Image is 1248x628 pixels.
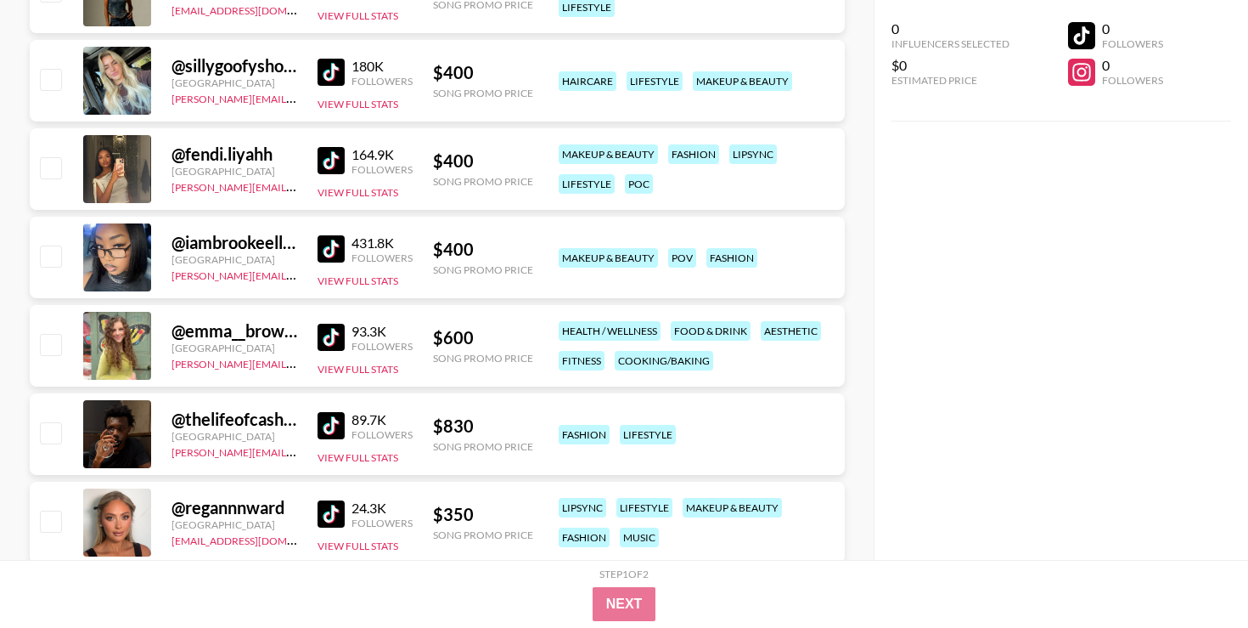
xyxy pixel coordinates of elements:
[171,232,297,253] div: @ iambrookeellison
[171,1,342,17] a: [EMAIL_ADDRESS][DOMAIN_NAME]
[171,443,503,459] a: [PERSON_NAME][EMAIL_ADDRESS][PERSON_NAME][DOMAIN_NAME]
[620,528,659,547] div: music
[433,529,533,541] div: Song Promo Price
[351,500,413,517] div: 24.3K
[615,351,713,371] div: cooking/baking
[351,411,413,428] div: 89.7K
[891,20,1009,37] div: 0
[318,540,398,552] button: View Full Stats
[616,498,672,518] div: lifestyle
[171,497,297,518] div: @ regannnward
[668,144,719,164] div: fashion
[351,517,413,529] div: Followers
[559,248,658,268] div: makeup & beauty
[729,144,777,164] div: lipsync
[891,57,1009,74] div: $0
[1102,74,1163,87] div: Followers
[620,425,676,444] div: lifestyle
[433,352,533,365] div: Song Promo Price
[351,428,413,441] div: Followers
[171,266,423,282] a: [PERSON_NAME][EMAIL_ADDRESS][DOMAIN_NAME]
[559,144,658,164] div: makeup & beauty
[318,274,398,287] button: View Full Stats
[318,186,398,199] button: View Full Stats
[433,175,533,188] div: Song Promo Price
[1163,543,1228,608] iframe: Drift Widget Chat Controller
[1102,57,1163,74] div: 0
[171,144,297,165] div: @ fendi.liyahh
[559,425,610,444] div: fashion
[559,174,615,194] div: lifestyle
[318,59,345,86] img: TikTok
[668,248,696,268] div: pov
[599,568,649,580] div: Step 1 of 2
[1102,20,1163,37] div: 0
[171,320,297,342] div: @ emma__brownnnn
[559,71,616,91] div: haircare
[706,248,757,268] div: fashion
[171,178,423,194] a: [PERSON_NAME][EMAIL_ADDRESS][DOMAIN_NAME]
[351,58,413,75] div: 180K
[351,75,413,88] div: Followers
[318,363,398,376] button: View Full Stats
[627,71,683,91] div: lifestyle
[693,71,792,91] div: makeup & beauty
[171,518,297,531] div: [GEOGRAPHIC_DATA]
[318,147,345,174] img: TikTok
[891,74,1009,87] div: Estimated Price
[625,174,653,194] div: poc
[891,37,1009,50] div: Influencers Selected
[171,342,297,354] div: [GEOGRAPHIC_DATA]
[171,89,503,105] a: [PERSON_NAME][EMAIL_ADDRESS][PERSON_NAME][DOMAIN_NAME]
[351,235,413,252] div: 431.8K
[171,165,297,178] div: [GEOGRAPHIC_DATA]
[318,501,345,528] img: TikTok
[171,354,423,371] a: [PERSON_NAME][EMAIL_ADDRESS][DOMAIN_NAME]
[1102,37,1163,50] div: Followers
[351,146,413,163] div: 164.9K
[433,440,533,453] div: Song Promo Price
[351,340,413,353] div: Followers
[318,98,398,110] button: View Full Stats
[318,9,398,22] button: View Full Stats
[433,239,533,260] div: $ 400
[351,163,413,176] div: Followers
[433,504,533,525] div: $ 350
[559,528,610,547] div: fashion
[171,55,297,76] div: @ sillygoofyshortgal
[433,150,533,172] div: $ 400
[171,253,297,266] div: [GEOGRAPHIC_DATA]
[318,324,345,351] img: TikTok
[593,587,656,621] button: Next
[171,430,297,443] div: [GEOGRAPHIC_DATA]
[683,498,782,518] div: makeup & beauty
[171,76,297,89] div: [GEOGRAPHIC_DATA]
[351,323,413,340] div: 93.3K
[761,321,821,341] div: aesthetic
[433,263,533,276] div: Song Promo Price
[318,235,345,263] img: TikTok
[433,327,533,348] div: $ 600
[171,531,342,547] a: [EMAIL_ADDRESS][DOMAIN_NAME]
[559,321,661,341] div: health / wellness
[318,451,398,464] button: View Full Stats
[433,416,533,437] div: $ 830
[433,87,533,99] div: Song Promo Price
[171,409,297,430] div: @ thelifeofcashk_
[351,252,413,264] div: Followers
[671,321,750,341] div: food & drink
[559,498,606,518] div: lipsync
[559,351,604,371] div: fitness
[433,62,533,83] div: $ 400
[318,412,345,439] img: TikTok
